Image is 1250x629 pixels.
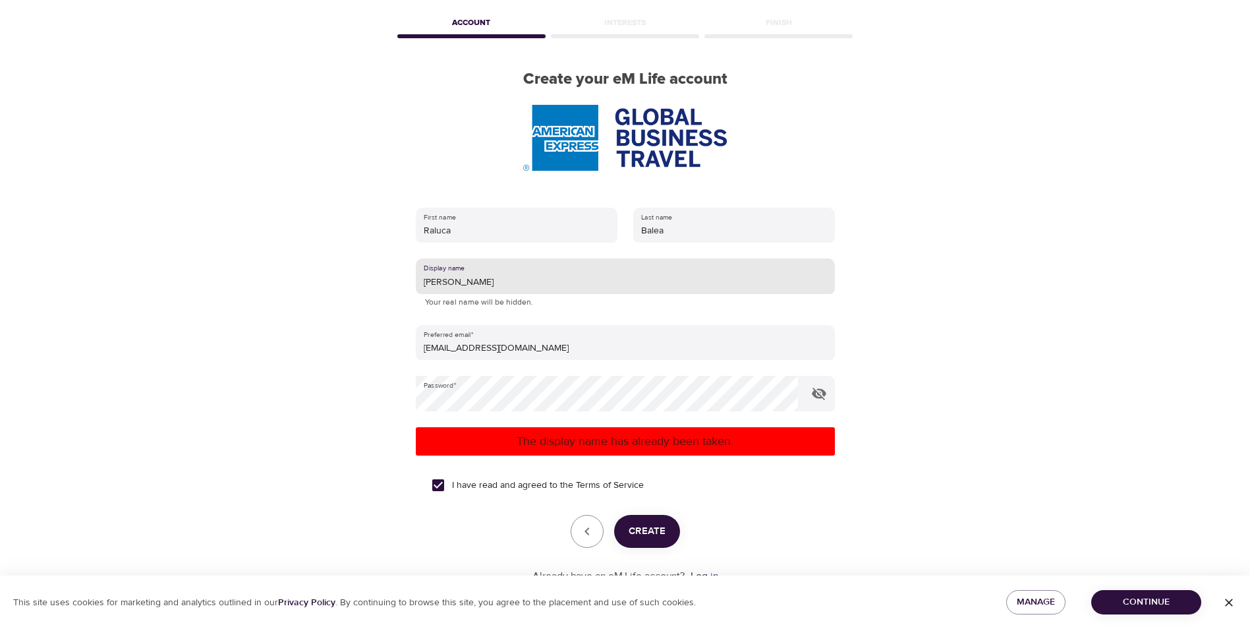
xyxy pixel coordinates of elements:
[395,70,856,89] h2: Create your eM Life account
[576,479,644,493] a: Terms of Service
[421,433,830,450] p: The display name has already been taken.
[523,105,726,171] img: AmEx%20GBT%20logo.png
[1102,594,1191,611] span: Continue
[1017,594,1055,611] span: Manage
[691,570,718,583] a: Log in
[1006,590,1065,614] button: Manage
[1091,590,1201,614] button: Continue
[425,296,826,309] p: Your real name will be hidden.
[278,597,335,609] a: Privacy Policy
[614,515,680,548] button: Create
[629,523,666,540] span: Create
[532,569,685,584] p: Already have an eM Life account?
[452,479,644,493] span: I have read and agreed to the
